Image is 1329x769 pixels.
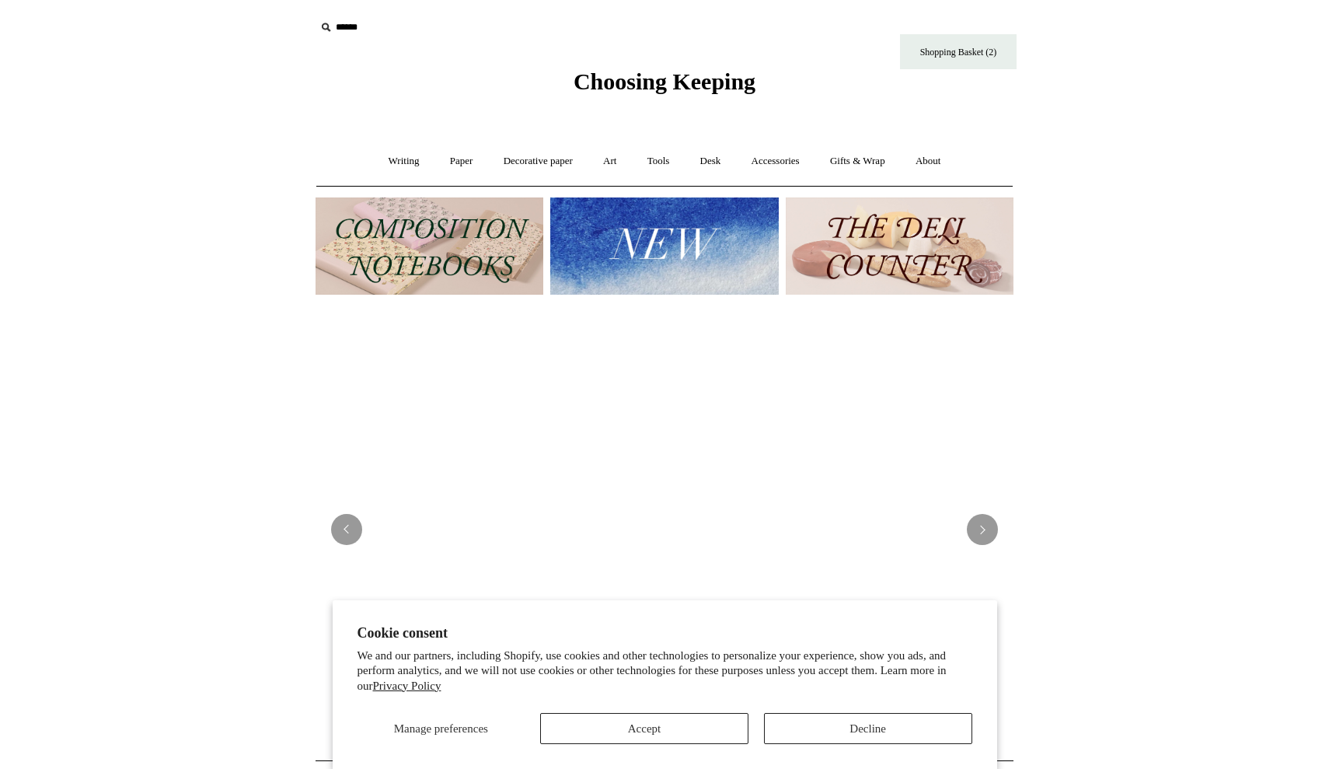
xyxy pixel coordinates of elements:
[686,141,735,182] a: Desk
[633,141,684,182] a: Tools
[490,141,587,182] a: Decorative paper
[764,713,972,744] button: Decline
[574,68,755,94] span: Choosing Keeping
[358,625,972,641] h2: Cookie consent
[331,514,362,545] button: Previous
[738,141,814,182] a: Accessories
[816,141,899,182] a: Gifts & Wrap
[574,81,755,92] a: Choosing Keeping
[902,141,955,182] a: About
[316,197,543,295] img: 202302 Composition ledgers.jpg__PID:69722ee6-fa44-49dd-a067-31375e5d54ec
[900,34,1017,69] a: Shopping Basket (2)
[394,722,488,735] span: Manage preferences
[550,197,778,295] img: New.jpg__PID:f73bdf93-380a-4a35-bcfe-7823039498e1
[436,141,487,182] a: Paper
[375,141,434,182] a: Writing
[358,648,972,694] p: We and our partners, including Shopify, use cookies and other technologies to personalize your ex...
[373,680,441,692] a: Privacy Policy
[357,713,525,744] button: Manage preferences
[316,310,1013,749] img: 20250131 INSIDE OF THE SHOP.jpg__PID:b9484a69-a10a-4bde-9e8d-1408d3d5e6ad
[589,141,630,182] a: Art
[540,713,748,744] button: Accept
[786,197,1013,295] img: The Deli Counter
[967,514,998,545] button: Next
